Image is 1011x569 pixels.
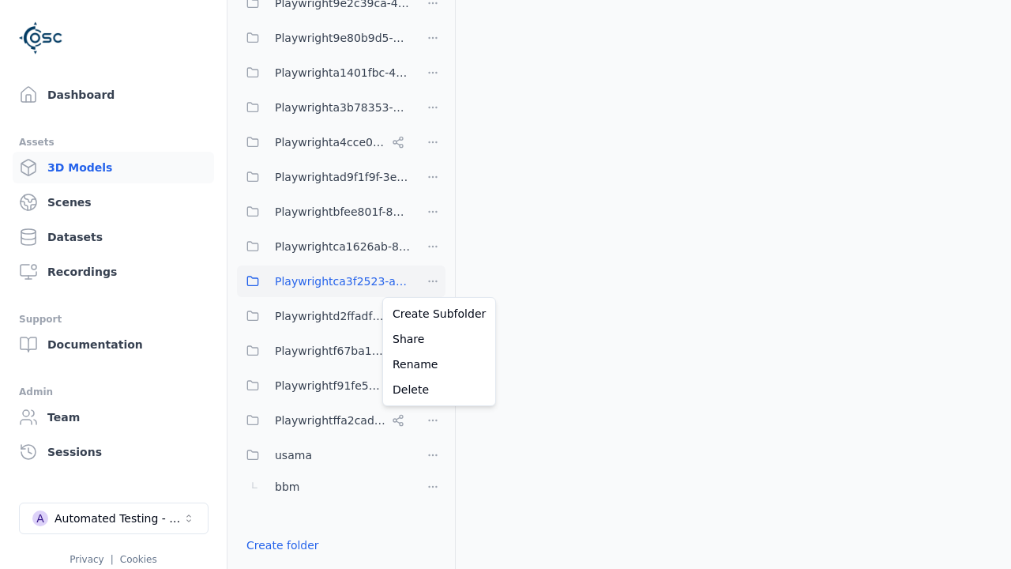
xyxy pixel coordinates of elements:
[386,377,492,402] a: Delete
[386,326,492,352] a: Share
[386,352,492,377] a: Rename
[386,301,492,326] a: Create Subfolder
